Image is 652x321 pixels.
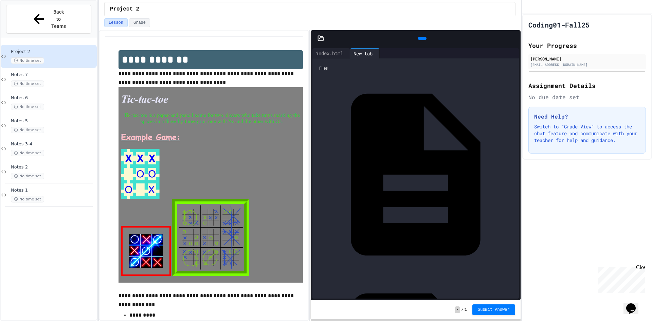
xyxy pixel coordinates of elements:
[478,307,510,313] span: Submit Answer
[11,104,44,110] span: No time set
[11,57,44,64] span: No time set
[51,8,67,30] span: Back to Teams
[11,150,44,156] span: No time set
[6,5,91,34] button: Back to Teams
[11,173,44,179] span: No time set
[11,188,95,193] span: Notes 1
[530,56,644,62] div: [PERSON_NAME]
[11,118,95,124] span: Notes 5
[528,41,646,50] h2: Your Progress
[528,20,590,30] h1: Coding01-Fall25
[455,306,460,313] span: -
[3,3,47,43] div: Chat with us now!Close
[11,141,95,147] span: Notes 3-4
[110,5,139,13] span: Project 2
[596,264,645,293] iframe: chat widget
[530,62,644,67] div: [EMAIL_ADDRESS][DOMAIN_NAME]
[316,62,515,75] div: Files
[129,18,150,27] button: Grade
[11,196,44,202] span: No time set
[534,112,640,121] h3: Need Help?
[472,304,515,315] button: Submit Answer
[11,49,95,55] span: Project 2
[312,50,346,57] div: index.html
[350,50,376,57] div: New tab
[11,164,95,170] span: Notes 2
[312,48,350,58] div: index.html
[461,307,464,313] span: /
[11,95,95,101] span: Notes 6
[11,81,44,87] span: No time set
[104,18,128,27] button: Lesson
[528,93,646,101] div: No due date set
[11,127,44,133] span: No time set
[465,307,467,313] span: 1
[11,72,95,78] span: Notes 7
[623,294,645,314] iframe: chat widget
[528,81,646,90] h2: Assignment Details
[350,48,380,58] div: New tab
[534,123,640,144] p: Switch to "Grade View" to access the chat feature and communicate with your teacher for help and ...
